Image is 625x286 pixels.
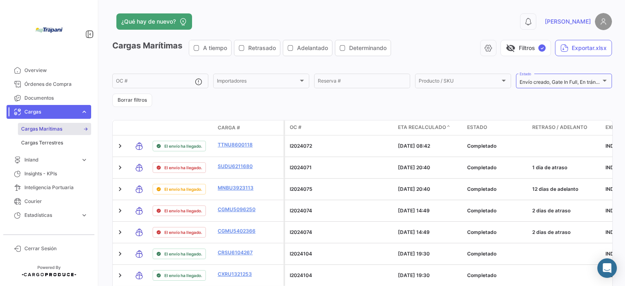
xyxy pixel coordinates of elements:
[24,156,77,164] span: Inland
[532,124,587,131] span: Retraso / Adelanto
[532,229,570,235] span: 2 dias de atraso
[112,94,152,107] button: Borrar filtros
[532,164,567,170] span: 1 dia de atraso
[116,142,124,150] a: Expand/Collapse Row
[263,124,284,131] datatable-header-cell: Póliza
[506,43,516,53] span: visibility_off
[24,212,77,219] span: Estadísticas
[218,163,260,170] a: SUDU6211680
[116,228,124,236] a: Expand/Collapse Row
[335,40,391,56] button: Determinando
[214,121,263,135] datatable-header-cell: Carga #
[532,207,570,214] span: 2 dias de atraso
[21,139,63,146] span: Cargas Terrestres
[290,124,302,131] span: OC #
[203,44,227,52] span: A tiempo
[283,40,332,56] button: Adelantado
[467,229,496,235] span: Completado
[116,164,124,172] a: Expand/Collapse Row
[24,94,88,102] span: Documentos
[595,13,612,30] img: placeholder-user.png
[467,251,496,257] span: Completado
[234,40,280,56] button: Retrasado
[467,143,496,149] span: Completado
[419,79,500,85] span: Producto / SKU
[24,67,88,74] span: Overview
[467,186,496,192] span: Completado
[218,227,260,235] a: CGMU5402366
[7,194,91,208] a: Courier
[112,40,393,56] h3: Cargas Marítimas
[149,124,214,131] datatable-header-cell: Estado de Envio
[290,186,371,193] p: I2024075
[285,120,374,135] datatable-header-cell: OC #
[24,198,88,205] span: Courier
[290,142,371,150] p: I2024072
[398,164,430,170] span: [DATE] 20:40
[538,44,546,52] span: ✓
[467,124,487,131] span: Estado
[7,167,91,181] a: Insights - KPIs
[218,124,240,131] span: Carga #
[218,141,260,148] a: TTNU8600118
[81,108,88,116] span: expand_more
[189,40,231,56] button: A tiempo
[164,186,202,192] span: El envío ha llegado.
[18,137,91,149] a: Cargas Terrestres
[374,120,395,135] datatable-header-cell: Carga Protegida
[28,10,69,50] img: bd005829-9598-4431-b544-4b06bbcd40b2.jpg
[81,156,88,164] span: expand_more
[164,251,202,257] span: El envío ha llegado.
[121,17,176,26] span: ¿Qué hay de nuevo?
[290,250,371,258] p: I2024104
[164,143,202,149] span: El envío ha llegado.
[398,207,430,214] span: [DATE] 14:49
[290,207,371,214] p: I2024074
[398,272,430,278] span: [DATE] 19:30
[218,249,260,256] a: CRSU6104267
[7,63,91,77] a: Overview
[464,120,529,135] datatable-header-cell: Estado
[7,181,91,194] a: Inteligencia Portuaria
[290,229,371,236] p: I2024074
[164,229,202,236] span: El envío ha llegado.
[398,143,430,149] span: [DATE] 08:42
[297,44,328,52] span: Adelantado
[500,40,551,56] button: visibility_offFiltros✓
[7,77,91,91] a: Órdenes de Compra
[597,258,617,278] div: Abrir Intercom Messenger
[218,206,260,213] a: CGMU5096250
[398,229,430,235] span: [DATE] 14:49
[398,251,430,257] span: [DATE] 19:30
[116,13,192,30] button: ¿Qué hay de nuevo?
[24,245,88,252] span: Cerrar Sesión
[545,17,591,26] span: [PERSON_NAME]
[24,81,88,88] span: Órdenes de Compra
[398,124,446,131] span: ETA Recalculado
[116,271,124,279] a: Expand/Collapse Row
[164,207,202,214] span: El envío ha llegado.
[218,184,260,192] a: MNBU3923113
[164,164,202,171] span: El envío ha llegado.
[218,271,260,278] a: CXRU1321253
[24,170,88,177] span: Insights - KPIs
[164,272,202,279] span: El envío ha llegado.
[24,108,77,116] span: Cargas
[467,207,496,214] span: Completado
[290,272,371,279] p: I2024104
[555,40,612,56] button: Exportar.xlsx
[529,120,602,135] datatable-header-cell: Retraso / Adelanto
[116,250,124,258] a: Expand/Collapse Row
[18,123,91,135] a: Cargas Marítimas
[116,207,124,215] a: Expand/Collapse Row
[81,212,88,219] span: expand_more
[395,120,464,135] datatable-header-cell: ETA Recalculado
[248,44,276,52] span: Retrasado
[290,164,371,171] p: I2024071
[21,125,62,133] span: Cargas Marítimas
[349,44,387,52] span: Determinando
[398,186,430,192] span: [DATE] 20:40
[7,91,91,105] a: Documentos
[217,79,298,85] span: Importadores
[129,124,149,131] datatable-header-cell: Modo de Transporte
